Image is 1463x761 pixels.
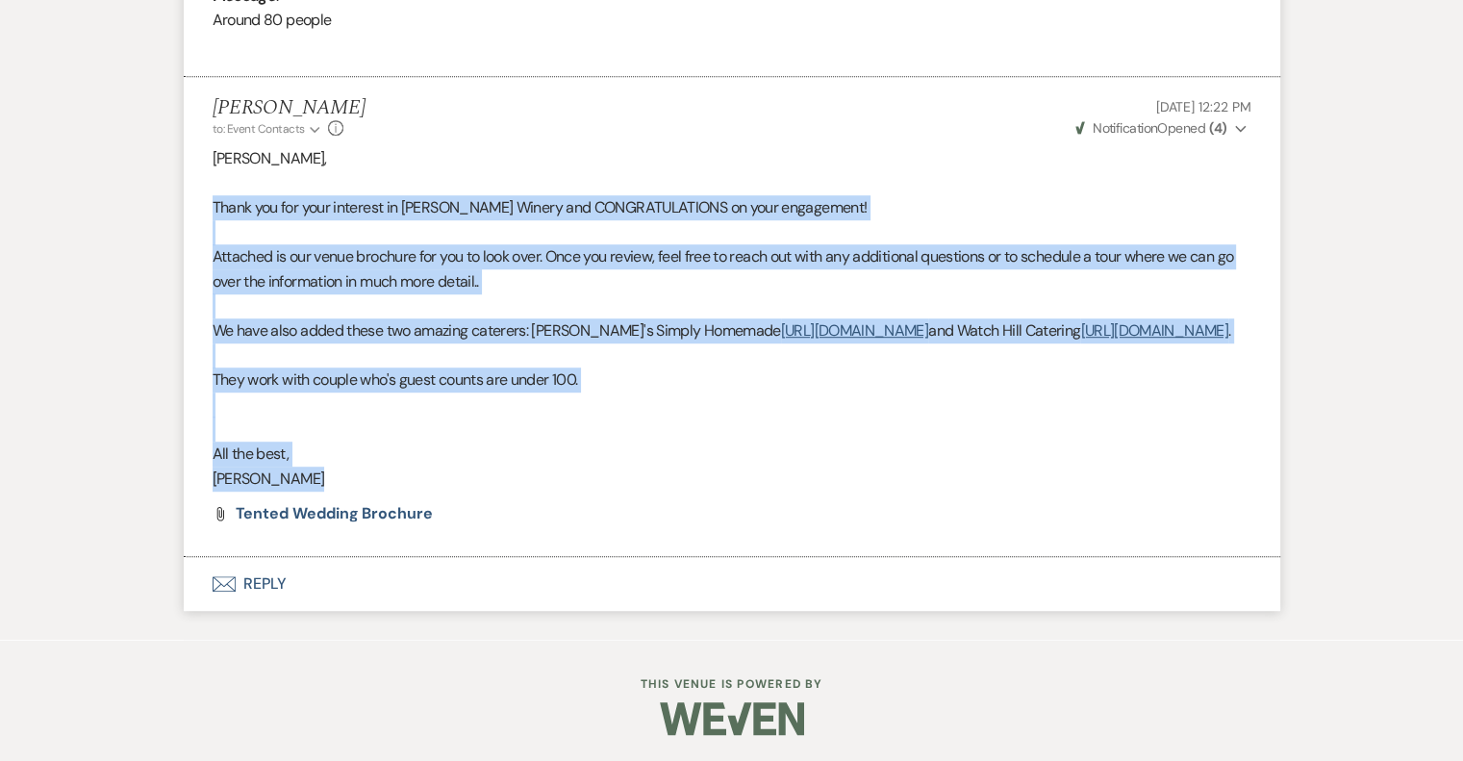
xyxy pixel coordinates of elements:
button: Reply [184,557,1280,611]
span: Attached is our venue brochure for you to look over. Once you review, feel free to reach out with... [213,246,1234,292]
h5: [PERSON_NAME] [213,96,366,120]
span: Thank you for your interest in [PERSON_NAME] Winery and CONGRATULATIONS on your engagement! [213,197,868,217]
span: [DATE] 12:22 PM [1156,98,1251,115]
span: Tented Wedding Brochure [236,503,433,523]
button: to: Event Contacts [213,120,323,138]
span: and Watch Hill Catering [928,320,1080,341]
span: to: Event Contacts [213,121,305,137]
a: [URL][DOMAIN_NAME] [781,320,928,341]
p: They work with couple who's guest counts are under 100. [213,368,1251,393]
button: NotificationOpened (4) [1072,118,1251,139]
p: [PERSON_NAME], [213,146,1251,171]
p: [PERSON_NAME] [213,467,1251,492]
img: Weven Logo [660,685,804,752]
a: Tented Wedding Brochure [236,506,433,521]
span: Notification [1093,119,1157,137]
span: . [1228,320,1230,341]
a: [URL][DOMAIN_NAME] [1080,320,1227,341]
span: All the best, [213,444,290,464]
span: Opened [1075,119,1227,137]
span: We have also added these two amazing caterers: [PERSON_NAME]'s Simply Homemade [213,320,781,341]
strong: ( 4 ) [1208,119,1226,137]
